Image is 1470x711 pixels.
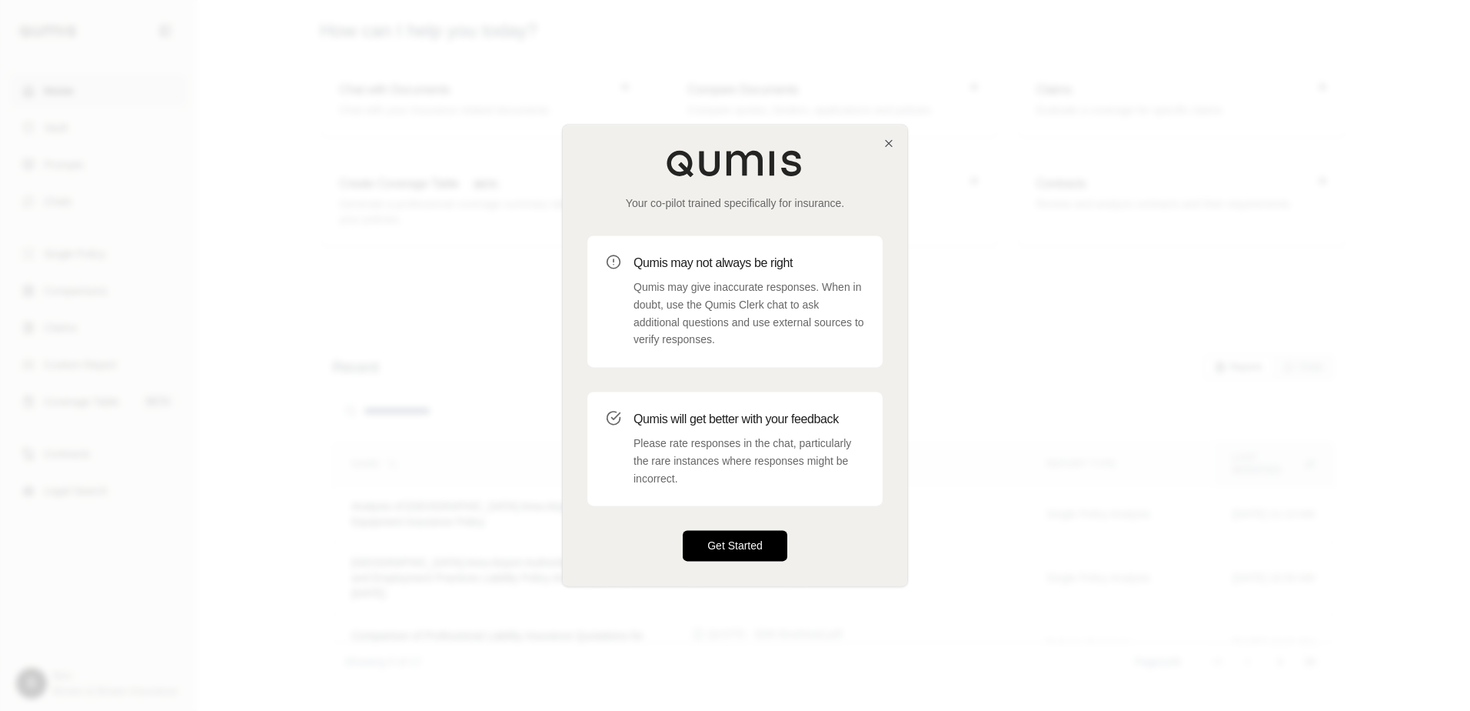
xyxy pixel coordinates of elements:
h3: Qumis may not always be right [634,254,864,272]
button: Get Started [683,531,787,562]
p: Qumis may give inaccurate responses. When in doubt, use the Qumis Clerk chat to ask additional qu... [634,279,864,349]
h3: Qumis will get better with your feedback [634,410,864,429]
p: Your co-pilot trained specifically for insurance. [587,195,883,211]
p: Please rate responses in the chat, particularly the rare instances where responses might be incor... [634,435,864,487]
img: Qumis Logo [666,149,804,177]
